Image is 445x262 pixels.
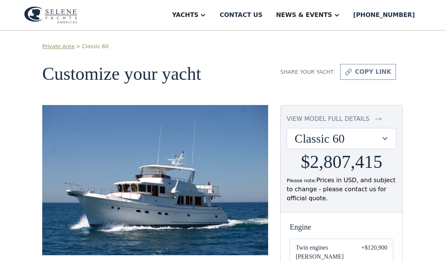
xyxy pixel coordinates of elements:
[172,11,198,20] div: Yachts
[287,176,396,203] div: Prices in USD, and subject to change - please contact us for official quote.
[76,43,80,50] div: >
[355,67,391,76] div: copy link
[375,114,382,123] img: icon
[276,11,332,20] div: News & EVENTS
[287,178,316,183] span: Please note:
[219,11,262,20] div: Contact us
[280,68,333,76] div: Share your yacht
[287,114,396,123] a: view model full details
[24,6,77,24] img: logo
[301,152,382,172] h2: $2,807,415
[82,43,109,50] a: Classic 60
[340,64,396,80] a: copy link
[290,221,393,233] div: Engine
[42,43,74,50] a: Private Area
[42,64,268,84] h1: Customize your yacht
[287,128,396,149] div: Classic 60
[295,131,381,146] div: Classic 60
[345,67,352,76] img: icon
[287,114,369,123] div: view model full details
[353,11,415,20] div: [PHONE_NUMBER]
